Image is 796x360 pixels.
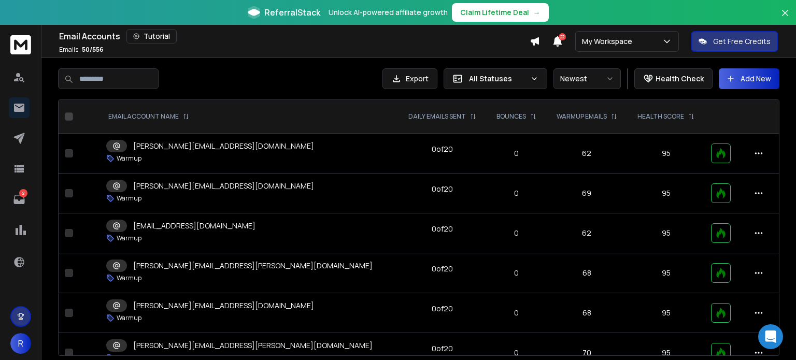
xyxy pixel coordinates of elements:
[546,253,628,293] td: 68
[719,68,779,89] button: Add New
[432,343,453,354] div: 0 of 20
[329,7,448,18] p: Unlock AI-powered affiliate growth
[493,308,540,318] p: 0
[452,3,549,22] button: Claim Lifetime Deal→
[9,189,30,210] a: 2
[82,45,104,54] span: 50 / 556
[59,29,530,44] div: Email Accounts
[546,174,628,213] td: 69
[656,74,704,84] p: Health Check
[634,68,713,89] button: Health Check
[469,74,526,84] p: All Statuses
[493,188,540,198] p: 0
[59,46,104,54] p: Emails :
[117,274,141,282] p: Warmup
[559,33,566,40] span: 22
[408,112,466,121] p: DAILY EMAILS SENT
[126,29,177,44] button: Tutorial
[713,36,771,47] p: Get Free Credits
[432,264,453,274] div: 0 of 20
[553,68,621,89] button: Newest
[582,36,636,47] p: My Workspace
[546,134,628,174] td: 62
[493,148,540,159] p: 0
[117,234,141,242] p: Warmup
[758,324,783,349] div: Open Intercom Messenger
[627,253,704,293] td: 95
[10,333,31,354] button: R
[627,134,704,174] td: 95
[778,6,792,31] button: Close banner
[493,348,540,358] p: 0
[108,112,189,121] div: EMAIL ACCOUNT NAME
[493,268,540,278] p: 0
[432,144,453,154] div: 0 of 20
[117,314,141,322] p: Warmup
[557,112,607,121] p: WARMUP EMAILS
[627,293,704,333] td: 95
[117,154,141,163] p: Warmup
[546,293,628,333] td: 68
[117,194,141,203] p: Warmup
[133,261,373,271] p: [PERSON_NAME][EMAIL_ADDRESS][PERSON_NAME][DOMAIN_NAME]
[546,213,628,253] td: 62
[133,221,255,231] p: [EMAIL_ADDRESS][DOMAIN_NAME]
[432,184,453,194] div: 0 of 20
[133,181,314,191] p: [PERSON_NAME][EMAIL_ADDRESS][DOMAIN_NAME]
[264,6,320,19] span: ReferralStack
[133,141,314,151] p: [PERSON_NAME][EMAIL_ADDRESS][DOMAIN_NAME]
[493,228,540,238] p: 0
[432,304,453,314] div: 0 of 20
[627,213,704,253] td: 95
[496,112,526,121] p: BOUNCES
[533,7,541,18] span: →
[691,31,778,52] button: Get Free Credits
[637,112,684,121] p: HEALTH SCORE
[133,340,373,351] p: [PERSON_NAME][EMAIL_ADDRESS][PERSON_NAME][DOMAIN_NAME]
[627,174,704,213] td: 95
[432,224,453,234] div: 0 of 20
[133,300,314,311] p: [PERSON_NAME][EMAIL_ADDRESS][DOMAIN_NAME]
[382,68,437,89] button: Export
[19,189,27,197] p: 2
